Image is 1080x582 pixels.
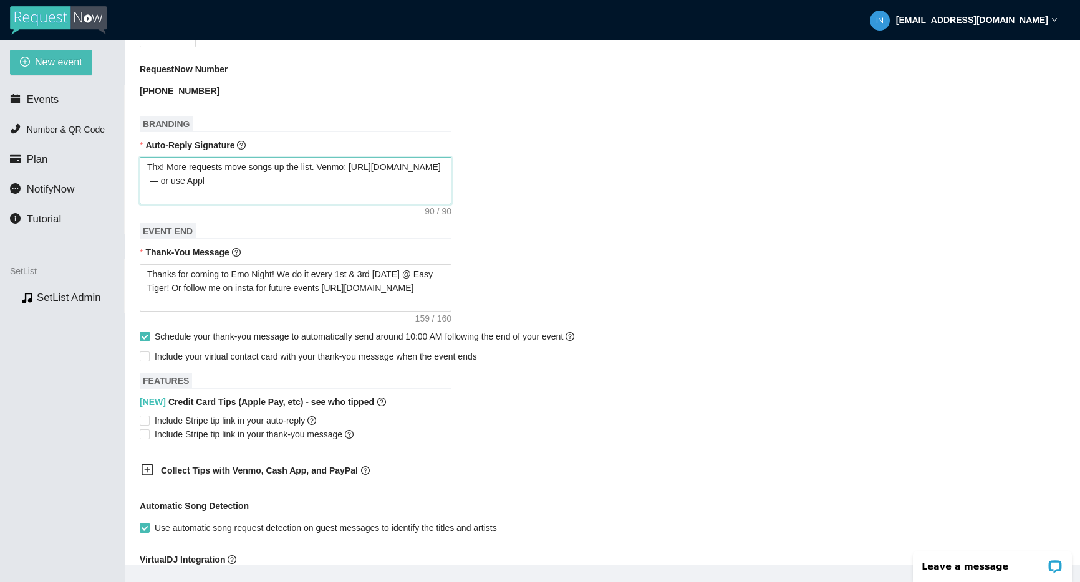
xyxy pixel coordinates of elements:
b: Credit Card Tips (Apple Pay, etc) - see who tipped [140,395,374,409]
img: 217e36b01bcd92fbcfce66bf4147cd36 [870,11,890,31]
b: Collect Tips with Venmo, Cash App, and PayPal [161,465,358,475]
img: RequestNow [10,6,107,35]
span: New event [35,54,82,70]
span: phone [10,123,21,134]
b: RequestNow Number [140,62,228,76]
strong: [EMAIL_ADDRESS][DOMAIN_NAME] [896,15,1048,25]
span: Plan [27,153,48,165]
span: Number & QR Code [27,125,105,135]
span: plus-circle [20,57,30,69]
span: FEATURES [140,373,192,389]
span: Tutorial [27,213,61,225]
span: NotifyNow [27,183,74,195]
span: question-circle [377,395,386,409]
span: plus-square [141,464,153,476]
span: credit-card [10,153,21,164]
b: Automatic Song Detection [140,499,249,513]
span: question-circle [566,332,574,341]
span: BRANDING [140,116,193,132]
span: Schedule your thank-you message to automatically send around 10:00 AM following the end of your e... [155,332,574,341]
b: [PHONE_NUMBER] [140,86,219,96]
span: Include your virtual contact card with your thank-you message when the event ends [155,351,477,361]
iframe: LiveChat chat widget [905,543,1080,582]
span: question-circle [345,430,354,439]
span: question-circle [232,248,241,257]
textarea: Thx! More requests move songs up the list. Venmo: [URL][DOMAIN_NAME] — or use Appl [140,157,451,204]
a: SetList Admin [37,292,101,303]
span: EVENT END [140,223,196,239]
b: VirtualDJ Integration [140,555,225,565]
span: Events [27,93,59,105]
span: question-circle [307,416,316,425]
span: question-circle [361,466,370,475]
span: [NEW] [140,397,166,407]
button: plus-circleNew event [10,50,92,75]
textarea: Thanks for coming to Emo Night! We do it every 1st & 3rd [DATE] @ Easy Tiger! Or follow me on ins... [140,264,451,312]
b: Thank-You Message [145,247,229,257]
div: Collect Tips with Venmo, Cash App, and PayPalquestion-circle [131,456,443,487]
span: info-circle [10,213,21,224]
span: question-circle [237,141,246,150]
span: calendar [10,93,21,104]
span: Include Stripe tip link in your auto-reply [150,414,321,427]
b: Auto-Reply Signature [145,140,234,150]
span: Use automatic song request detection on guest messages to identify the titles and artists [150,521,502,535]
span: message [10,183,21,194]
span: question-circle [228,555,236,564]
span: down [1051,17,1058,23]
span: Include Stripe tip link in your thank-you message [150,427,359,441]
